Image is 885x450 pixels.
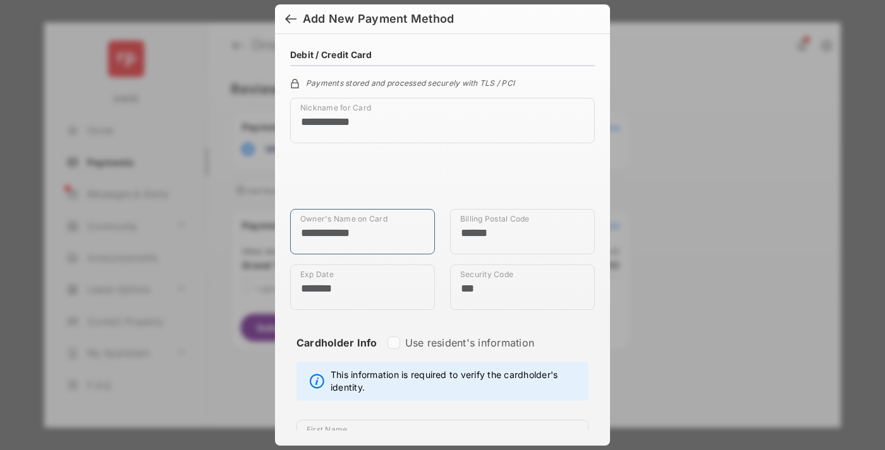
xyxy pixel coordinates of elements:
[290,153,595,209] iframe: Credit card field
[290,76,595,88] div: Payments stored and processed securely with TLS / PCI
[296,336,377,372] strong: Cardholder Info
[405,336,534,349] label: Use resident's information
[290,49,372,60] h4: Debit / Credit Card
[331,369,582,394] span: This information is required to verify the cardholder's identity.
[303,12,454,26] div: Add New Payment Method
